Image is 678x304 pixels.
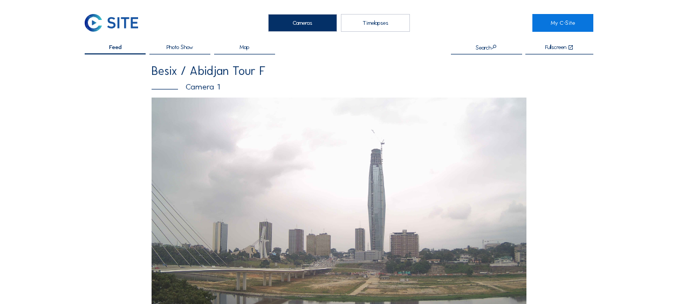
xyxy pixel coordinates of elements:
[109,44,122,50] span: Feed
[268,14,337,32] div: Cameras
[85,14,138,32] img: C-SITE Logo
[341,14,410,32] div: Timelapses
[167,44,193,50] span: Photo Show
[532,14,593,32] a: My C-Site
[152,82,526,91] div: Camera 1
[545,44,566,51] div: Fullscreen
[152,65,526,77] div: Besix / Abidjan Tour F
[239,44,249,50] span: Map
[85,14,146,32] a: C-SITE Logo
